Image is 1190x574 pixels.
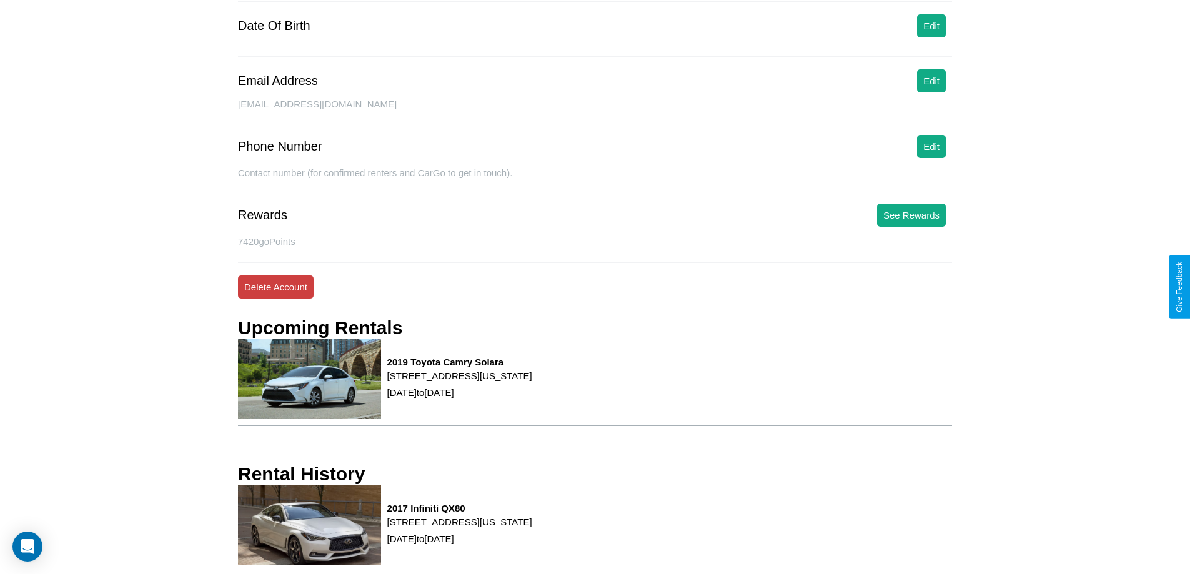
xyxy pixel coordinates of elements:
div: Contact number (for confirmed renters and CarGo to get in touch). [238,167,952,191]
h3: Upcoming Rentals [238,317,402,339]
img: rental [238,485,381,565]
img: rental [238,339,381,419]
h3: 2017 Infiniti QX80 [387,503,532,513]
button: Edit [917,14,946,37]
div: Give Feedback [1175,262,1184,312]
div: Open Intercom Messenger [12,532,42,562]
button: See Rewards [877,204,946,227]
p: [STREET_ADDRESS][US_STATE] [387,513,532,530]
div: Email Address [238,74,318,88]
div: [EMAIL_ADDRESS][DOMAIN_NAME] [238,99,952,122]
h3: Rental History [238,463,365,485]
p: [DATE] to [DATE] [387,530,532,547]
div: Phone Number [238,139,322,154]
p: [DATE] to [DATE] [387,384,532,401]
p: 7420 goPoints [238,233,952,250]
div: Date Of Birth [238,19,310,33]
div: Rewards [238,208,287,222]
h3: 2019 Toyota Camry Solara [387,357,532,367]
button: Edit [917,69,946,92]
button: Edit [917,135,946,158]
p: [STREET_ADDRESS][US_STATE] [387,367,532,384]
button: Delete Account [238,275,314,299]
